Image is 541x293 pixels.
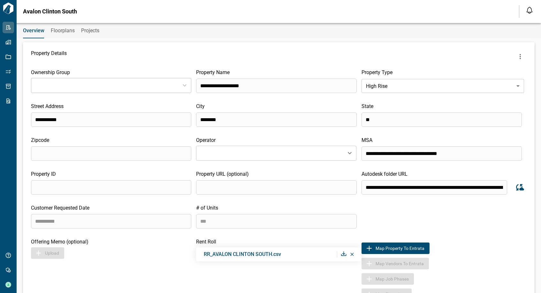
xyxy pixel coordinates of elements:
span: Avalon Clinton South [23,8,77,15]
button: Map to EntrataMap Property to Entrata [362,243,430,254]
span: Customer Requested Date [31,205,89,211]
span: Zipcode [31,137,49,143]
input: search [31,214,191,228]
span: Floorplans [51,27,75,34]
span: Autodesk folder URL [362,171,408,177]
span: Property Type [362,69,392,75]
span: Street Address [31,103,64,109]
span: RR_AVALON CLINTON SOUTH.csv [204,251,281,257]
span: # of Units [196,205,218,211]
button: Open notification feed [524,5,535,15]
span: Property ID [31,171,56,177]
input: search [31,180,191,195]
img: Map to Entrata [365,244,373,252]
input: search [362,146,522,161]
input: search [31,112,191,127]
div: base tabs [17,23,541,38]
input: search [31,146,191,161]
span: Overview [23,27,44,34]
span: State [362,103,373,109]
span: Property Details [31,50,67,63]
input: search [362,180,507,195]
input: search [196,112,356,127]
span: Property Name [196,69,230,75]
input: search [196,79,356,93]
span: Operator [196,137,216,143]
button: Sync data from Autodesk [512,180,527,195]
span: MSA [362,137,372,143]
input: search [362,112,522,127]
span: Projects [81,27,99,34]
span: Rent Roll [196,239,216,245]
span: Ownership Group [31,69,70,75]
span: Offering Memo (optional) [31,239,88,245]
span: City [196,103,205,109]
div: High Rise [362,77,524,95]
span: Property URL (optional) [196,171,249,177]
input: search [196,180,356,195]
button: Open [345,149,354,158]
button: more [514,50,527,63]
